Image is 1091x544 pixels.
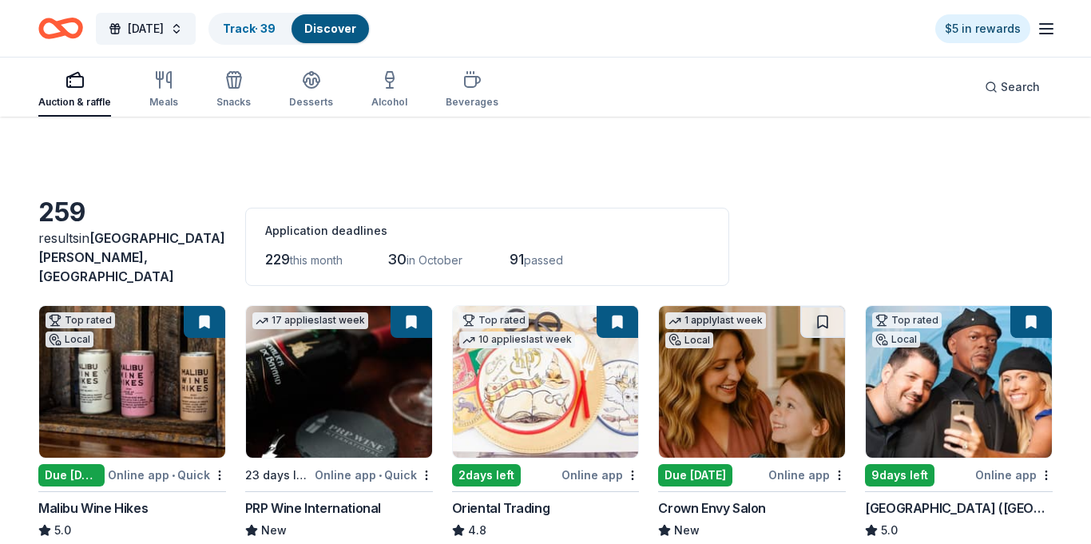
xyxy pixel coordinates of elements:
div: Top rated [459,312,529,328]
span: New [261,521,287,540]
div: Local [46,332,93,347]
button: [DATE] [96,13,196,45]
div: 9 days left [865,464,934,486]
span: 30 [387,251,407,268]
img: Image for PRP Wine International [246,306,432,458]
div: Top rated [46,312,115,328]
span: • [172,469,175,482]
div: 10 applies last week [459,332,575,348]
button: Search [972,71,1053,103]
div: results [38,228,226,286]
div: Alcohol [371,96,407,109]
img: Image for Hollywood Wax Museum (Hollywood) [866,306,1052,458]
span: Search [1001,77,1040,97]
div: [GEOGRAPHIC_DATA] ([GEOGRAPHIC_DATA]) [865,498,1053,518]
div: PRP Wine International [245,498,381,518]
div: Beverages [446,96,498,109]
button: Track· 39Discover [208,13,371,45]
img: Image for Oriental Trading [453,306,639,458]
span: 91 [510,251,524,268]
a: Track· 39 [223,22,276,35]
img: Image for Malibu Wine Hikes [39,306,225,458]
div: Local [872,332,920,347]
div: Local [665,332,713,348]
span: this month [290,253,343,267]
button: Snacks [216,64,251,117]
div: 17 applies last week [252,312,368,329]
button: Desserts [289,64,333,117]
span: New [674,521,700,540]
div: Online app [561,465,639,485]
span: in October [407,253,462,267]
div: Online app [768,465,846,485]
div: 2 days left [452,464,521,486]
div: Auction & raffle [38,96,111,109]
div: Due [DATE] [658,464,732,486]
div: 23 days left [245,466,311,485]
a: Discover [304,22,356,35]
button: Meals [149,64,178,117]
a: $5 in rewards [935,14,1030,43]
span: 229 [265,251,290,268]
a: Home [38,10,83,47]
div: Snacks [216,96,251,109]
button: Auction & raffle [38,64,111,117]
div: 1 apply last week [665,312,766,329]
div: Desserts [289,96,333,109]
span: [GEOGRAPHIC_DATA][PERSON_NAME], [GEOGRAPHIC_DATA] [38,230,225,284]
div: Application deadlines [265,221,709,240]
div: 259 [38,197,226,228]
div: Malibu Wine Hikes [38,498,148,518]
div: Online app [975,465,1053,485]
span: • [379,469,382,482]
div: Top rated [872,312,942,328]
div: Meals [149,96,178,109]
span: [DATE] [128,19,164,38]
button: Beverages [446,64,498,117]
span: 5.0 [881,521,898,540]
span: passed [524,253,563,267]
span: 5.0 [54,521,71,540]
div: Online app Quick [315,465,433,485]
div: Due [DATE] [38,464,105,486]
span: 4.8 [468,521,486,540]
div: Oriental Trading [452,498,550,518]
div: Crown Envy Salon [658,498,766,518]
div: Online app Quick [108,465,226,485]
img: Image for Crown Envy Salon [659,306,845,458]
span: in [38,230,225,284]
button: Alcohol [371,64,407,117]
